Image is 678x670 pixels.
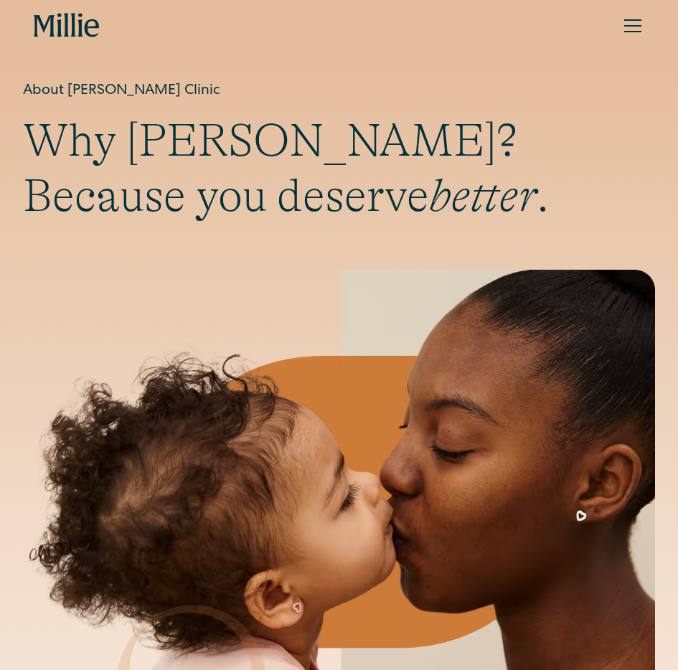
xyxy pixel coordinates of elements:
[23,80,655,102] h1: About [PERSON_NAME] Clinic
[34,13,100,39] a: home
[23,113,655,224] h2: Why [PERSON_NAME]? Because you deserve .
[616,9,644,43] div: menu
[429,170,537,222] em: better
